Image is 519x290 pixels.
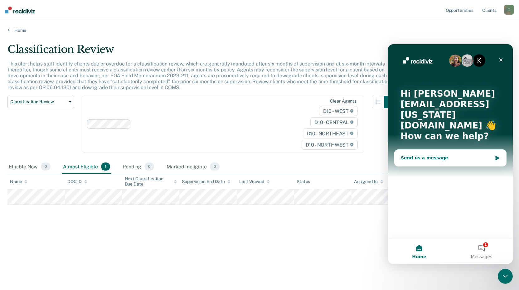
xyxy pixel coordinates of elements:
[182,179,230,184] div: Supervision End Date
[10,99,66,104] span: Classification Review
[62,160,111,174] div: Almost Eligible1
[388,44,513,264] iframe: Intercom live chat
[7,61,390,91] p: This alert helps staff identify clients due or overdue for a classification review, which are gen...
[7,43,397,61] div: Classification Review
[101,162,110,171] span: 1
[7,27,512,33] a: Home
[125,176,177,187] div: Next Classification Due Date
[354,179,383,184] div: Assigned to
[10,179,27,184] div: Name
[303,128,358,138] span: D10 - NORTHEAST
[5,7,35,13] img: Recidiviz
[7,96,74,108] button: Classification Review
[41,162,51,171] span: 0
[330,99,357,104] div: Clear agents
[144,162,154,171] span: 0
[7,160,52,174] div: Eligible Now0
[504,5,514,15] button: T
[498,269,513,284] iframe: Intercom live chat
[121,160,155,174] div: Pending0
[310,117,358,127] span: D10 - CENTRAL
[165,160,221,174] div: Marked Ineligible0
[302,140,358,150] span: D10 - NORTHWEST
[239,179,269,184] div: Last Viewed
[297,179,310,184] div: Status
[210,162,220,171] span: 0
[67,179,87,184] div: DOC ID
[319,106,358,116] span: D10 - WEST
